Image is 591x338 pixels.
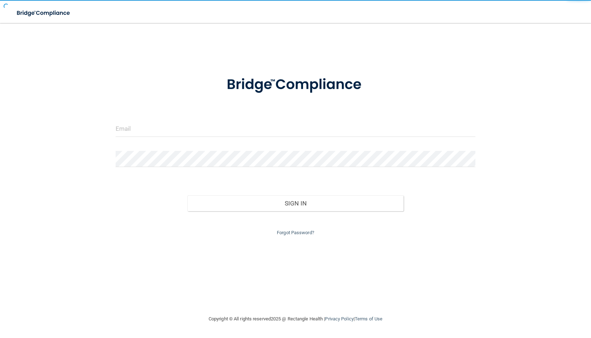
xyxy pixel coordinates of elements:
a: Privacy Policy [325,316,353,321]
button: Sign In [187,195,403,211]
input: Email [116,121,475,137]
div: Copyright © All rights reserved 2025 @ Rectangle Health | | [164,307,427,330]
a: Forgot Password? [277,230,314,235]
a: Terms of Use [355,316,382,321]
img: bridge_compliance_login_screen.278c3ca4.svg [212,66,379,103]
img: bridge_compliance_login_screen.278c3ca4.svg [11,6,77,20]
